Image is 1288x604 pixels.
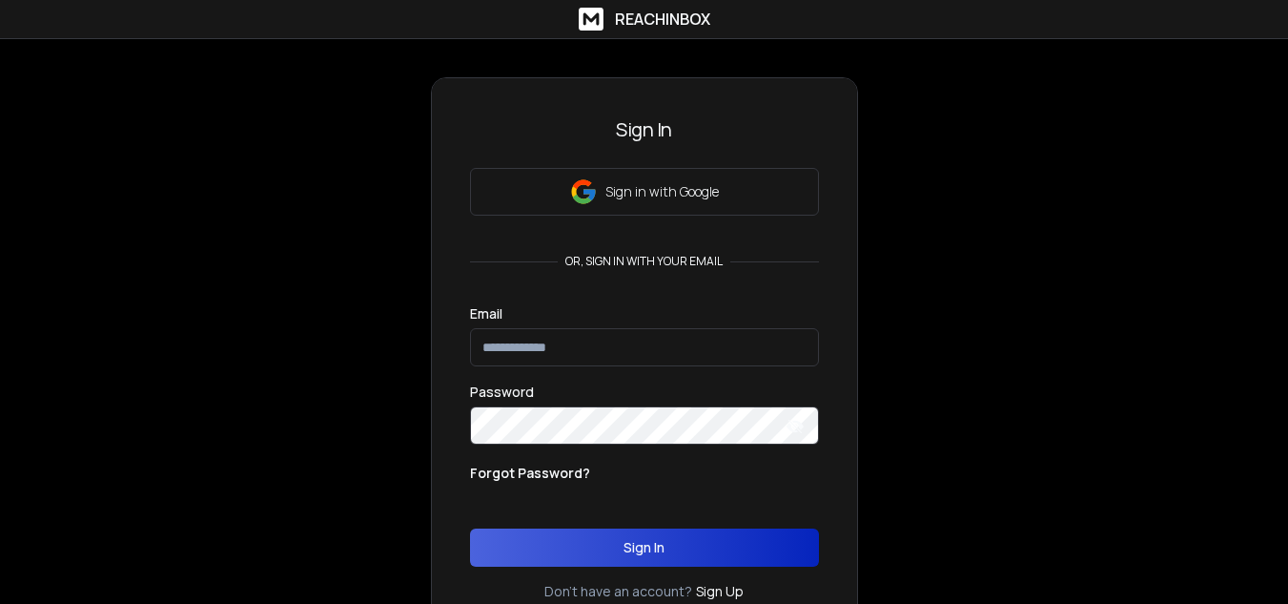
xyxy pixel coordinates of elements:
[470,385,534,399] label: Password
[579,8,710,31] a: ReachInbox
[696,582,744,601] a: Sign Up
[470,307,502,321] label: Email
[605,182,719,201] p: Sign in with Google
[558,254,730,269] p: or, sign in with your email
[615,8,710,31] h1: ReachInbox
[470,464,590,483] p: Forgot Password?
[544,582,692,601] p: Don't have an account?
[470,168,819,216] button: Sign in with Google
[470,529,819,567] button: Sign In
[470,116,819,143] h3: Sign In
